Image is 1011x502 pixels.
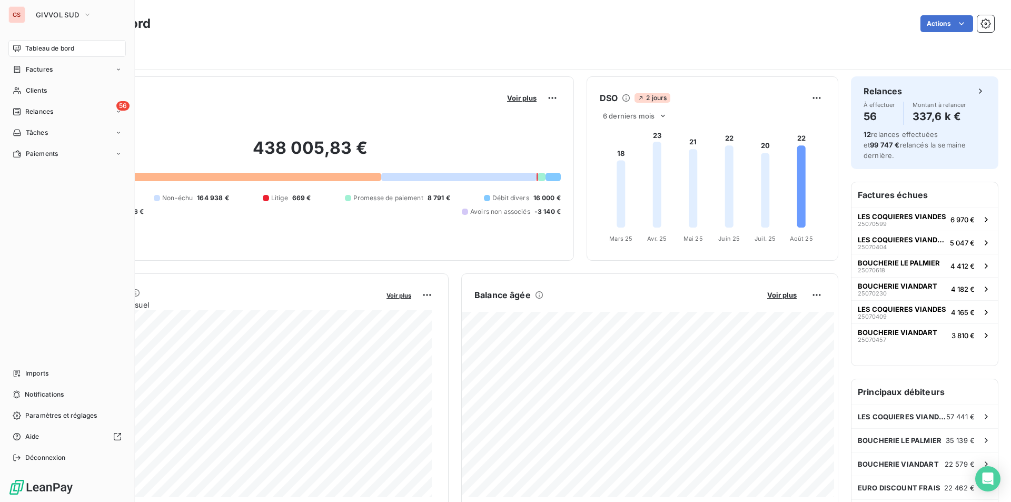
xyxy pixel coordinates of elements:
span: Montant à relancer [913,102,966,108]
span: 25070618 [858,267,885,273]
span: Relances [25,107,53,116]
span: 25070404 [858,244,887,250]
tspan: Avr. 25 [647,235,667,242]
span: 8 791 € [428,193,450,203]
span: 25070409 [858,313,887,320]
tspan: Juil. 25 [755,235,776,242]
a: Clients [8,82,126,99]
span: 669 € [292,193,311,203]
img: Logo LeanPay [8,479,74,496]
span: BOUCHERIE VIANDART [858,282,937,290]
span: 4 165 € [951,308,975,317]
span: Voir plus [507,94,537,102]
span: BOUCHERIE LE PALMIER [858,436,941,445]
span: Paiements [26,149,58,159]
span: Tableau de bord [25,44,74,53]
h6: Principaux débiteurs [851,379,998,405]
button: BOUCHERIE VIANDART250702304 182 € [851,277,998,300]
span: 6 970 € [950,215,975,224]
span: Aide [25,432,39,441]
button: Actions [920,15,973,32]
span: 57 441 € [946,412,975,421]
span: Avoirs non associés [470,207,530,216]
span: BOUCHERIE VIANDART [858,460,939,468]
tspan: Juin 25 [718,235,740,242]
span: 22 462 € [944,484,975,492]
span: Litige [271,193,288,203]
span: BOUCHERIE LE PALMIER [858,259,940,267]
tspan: Mai 25 [683,235,703,242]
span: 22 579 € [945,460,975,468]
span: 4 182 € [951,285,975,293]
div: Open Intercom Messenger [975,466,1000,491]
h6: DSO [600,92,618,104]
span: 6 derniers mois [603,112,655,120]
span: 164 938 € [197,193,229,203]
button: BOUCHERIE VIANDART250704573 810 € [851,323,998,347]
span: EURO DISCOUNT FRAIS [858,484,940,492]
span: 25070599 [858,221,887,227]
span: 2 jours [635,93,670,103]
a: Factures [8,61,126,78]
a: Imports [8,365,126,382]
span: 25070230 [858,290,887,297]
button: BOUCHERIE LE PALMIER250706184 412 € [851,254,998,277]
span: LES COQUIERES VIANDES [858,305,946,313]
span: Voir plus [386,292,411,299]
span: LES COQUIERES VIANDES [858,412,946,421]
span: 5 047 € [950,239,975,247]
button: LES COQUIERES VIANDES250705996 970 € [851,208,998,231]
span: Chiffre d'affaires mensuel [60,299,379,310]
span: 99 747 € [870,141,899,149]
a: Paramètres et réglages [8,407,126,424]
h2: 438 005,83 € [60,137,561,169]
button: Voir plus [764,290,800,300]
button: Voir plus [504,93,540,103]
span: LES COQUIERES VIANDES [858,235,946,244]
span: -3 140 € [534,207,561,216]
span: Déconnexion [25,453,66,462]
span: 4 412 € [950,262,975,270]
a: 56Relances [8,103,126,120]
tspan: Août 25 [790,235,813,242]
h6: Factures échues [851,182,998,208]
h6: Balance âgée [474,289,531,301]
span: Non-échu [162,193,193,203]
span: Tâches [26,128,48,137]
h4: 56 [864,108,895,125]
button: Voir plus [383,290,414,300]
span: Notifications [25,390,64,399]
span: Clients [26,86,47,95]
span: 35 139 € [946,436,975,445]
tspan: Mars 25 [609,235,632,242]
span: 3 810 € [951,331,975,340]
span: Factures [26,65,53,74]
span: 25070457 [858,337,886,343]
span: Débit divers [492,193,529,203]
span: 12 [864,130,871,139]
span: GIVVOL SUD [36,11,79,19]
a: Tâches [8,124,126,141]
div: GS [8,6,25,23]
a: Paiements [8,145,126,162]
a: Tableau de bord [8,40,126,57]
span: LES COQUIERES VIANDES [858,212,946,221]
button: LES COQUIERES VIANDES250704094 165 € [851,300,998,323]
h4: 337,6 k € [913,108,966,125]
a: Aide [8,428,126,445]
span: 56 [116,101,130,111]
span: Paramètres et réglages [25,411,97,420]
h6: Relances [864,85,902,97]
span: Imports [25,369,48,378]
span: Promesse de paiement [353,193,423,203]
span: Voir plus [767,291,797,299]
button: LES COQUIERES VIANDES250704045 047 € [851,231,998,254]
span: À effectuer [864,102,895,108]
span: relances effectuées et relancés la semaine dernière. [864,130,966,160]
span: BOUCHERIE VIANDART [858,328,937,337]
span: 16 000 € [533,193,561,203]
